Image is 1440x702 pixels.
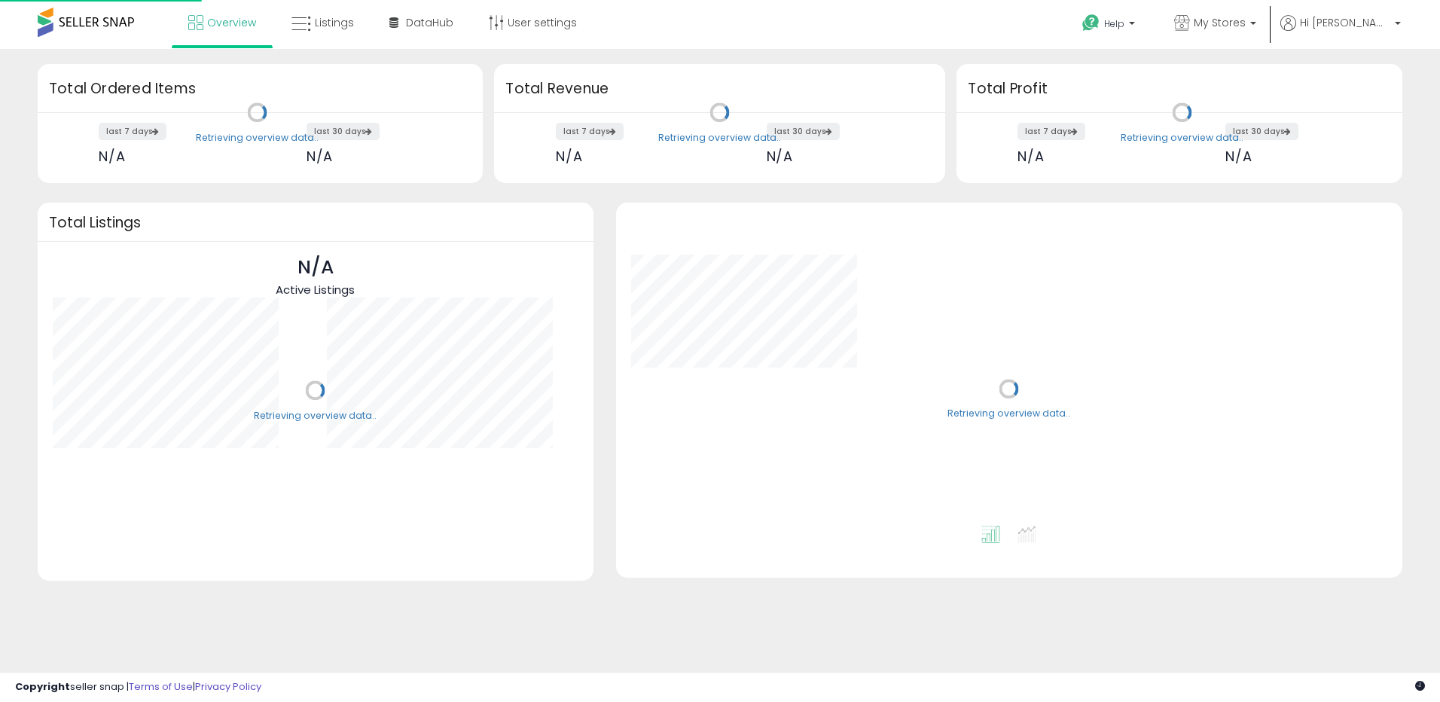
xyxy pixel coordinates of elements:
span: Listings [315,15,354,30]
span: DataHub [406,15,453,30]
span: Help [1104,17,1124,30]
div: Retrieving overview data.. [196,131,319,145]
div: Retrieving overview data.. [658,131,781,145]
span: Overview [207,15,256,30]
i: Get Help [1082,14,1100,32]
span: Hi [PERSON_NAME] [1300,15,1390,30]
div: Retrieving overview data.. [947,407,1070,421]
div: Retrieving overview data.. [254,409,377,423]
a: Hi [PERSON_NAME] [1280,15,1401,49]
a: Help [1070,2,1150,49]
div: Retrieving overview data.. [1121,131,1243,145]
span: My Stores [1194,15,1246,30]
